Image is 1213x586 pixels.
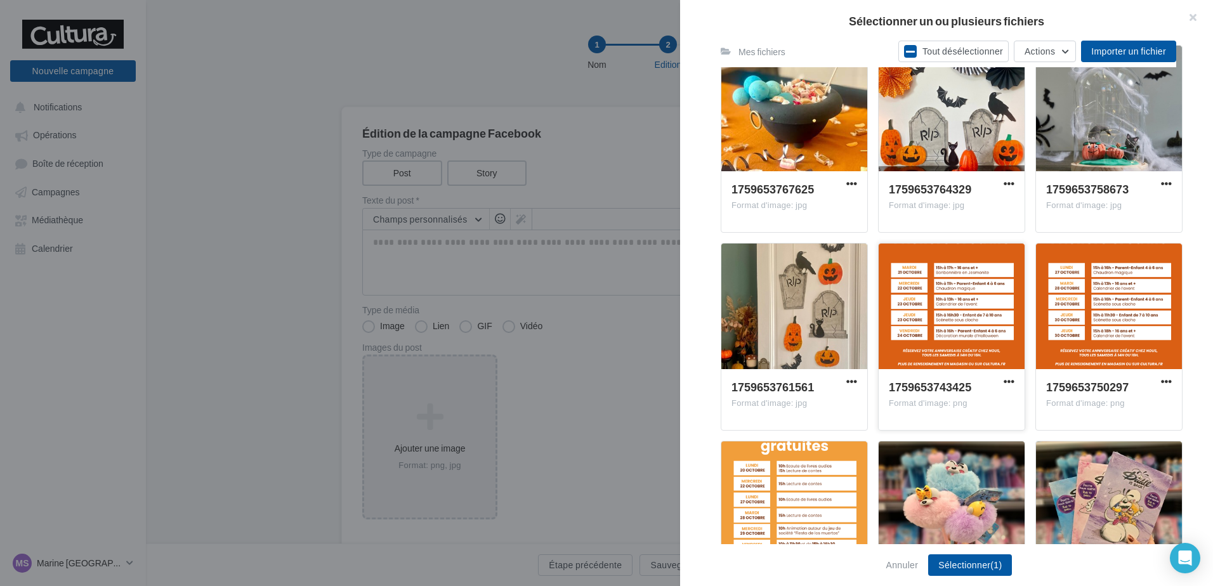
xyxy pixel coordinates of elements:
[889,182,971,196] span: 1759653764329
[731,182,814,196] span: 1759653767625
[1091,46,1166,56] span: Importer un fichier
[1046,182,1129,196] span: 1759653758673
[1170,543,1200,573] div: Open Intercom Messenger
[731,200,857,211] div: Format d'image: jpg
[889,398,1014,409] div: Format d'image: png
[738,46,785,58] div: Mes fichiers
[889,380,971,394] span: 1759653743425
[731,398,857,409] div: Format d'image: jpg
[881,557,924,573] button: Annuler
[898,41,1009,62] button: Tout désélectionner
[990,559,1002,570] span: (1)
[731,380,814,394] span: 1759653761561
[889,200,1014,211] div: Format d'image: jpg
[1025,46,1055,56] span: Actions
[1046,398,1172,409] div: Format d'image: png
[1046,380,1129,394] span: 1759653750297
[928,554,1012,576] button: Sélectionner(1)
[1014,41,1076,62] button: Actions
[1081,41,1176,62] button: Importer un fichier
[1046,200,1172,211] div: Format d'image: jpg
[700,15,1193,27] h2: Sélectionner un ou plusieurs fichiers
